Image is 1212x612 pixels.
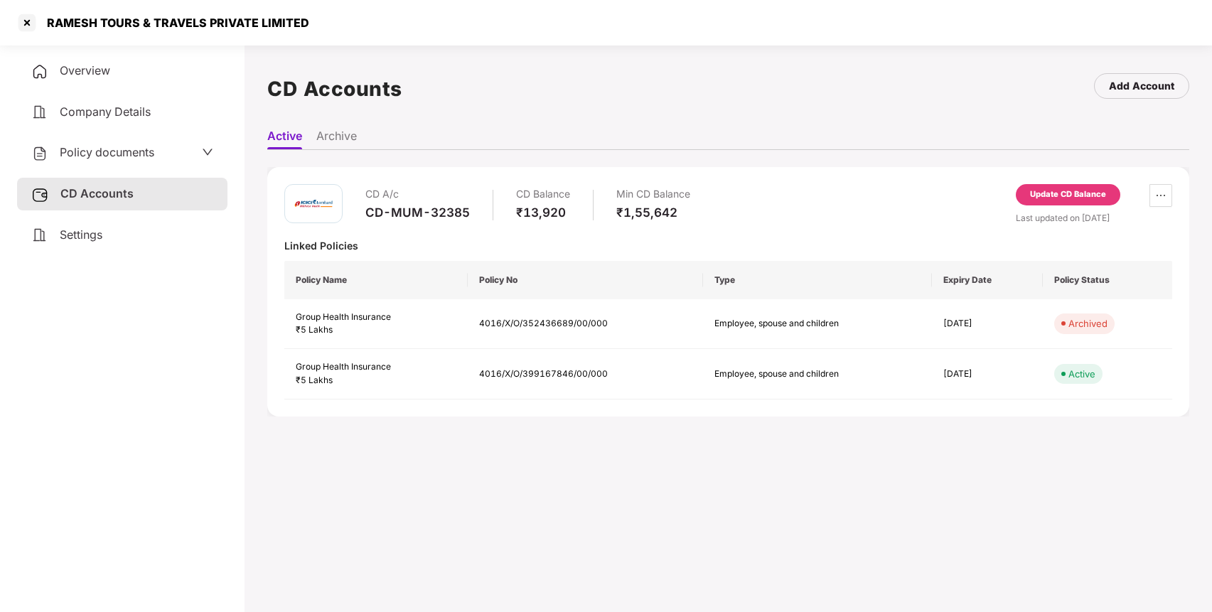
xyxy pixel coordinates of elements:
div: Group Health Insurance [296,311,456,324]
div: Employee, spouse and children [714,367,871,381]
div: ₹13,920 [516,205,570,220]
th: Expiry Date [932,261,1043,299]
div: Linked Policies [284,239,1172,252]
div: Last updated on [DATE] [1016,211,1172,225]
li: Archive [316,129,357,149]
div: CD A/c [365,184,470,205]
div: Group Health Insurance [296,360,456,374]
span: ₹5 Lakhs [296,324,333,335]
div: Archived [1068,316,1108,331]
div: RAMESH TOURS & TRAVELS PRIVATE LIMITED [38,16,309,30]
div: CD-MUM-32385 [365,205,470,220]
td: 4016/X/O/399167846/00/000 [468,349,703,399]
img: svg+xml;base64,PHN2ZyB4bWxucz0iaHR0cDovL3d3dy53My5vcmcvMjAwMC9zdmciIHdpZHRoPSIyNCIgaGVpZ2h0PSIyNC... [31,145,48,162]
th: Policy Name [284,261,468,299]
div: Min CD Balance [616,184,690,205]
div: Employee, spouse and children [714,317,871,331]
td: [DATE] [932,299,1043,350]
div: Add Account [1109,78,1174,94]
div: ₹1,55,642 [616,205,690,220]
img: svg+xml;base64,PHN2ZyB4bWxucz0iaHR0cDovL3d3dy53My5vcmcvMjAwMC9zdmciIHdpZHRoPSIyNCIgaGVpZ2h0PSIyNC... [31,227,48,244]
button: ellipsis [1149,184,1172,207]
span: Policy documents [60,145,154,159]
li: Active [267,129,302,149]
div: Update CD Balance [1030,188,1106,201]
span: ellipsis [1150,190,1171,201]
th: Policy Status [1043,261,1172,299]
td: [DATE] [932,349,1043,399]
span: down [202,146,213,158]
span: Settings [60,227,102,242]
span: Company Details [60,104,151,119]
img: svg+xml;base64,PHN2ZyB3aWR0aD0iMjUiIGhlaWdodD0iMjQiIHZpZXdCb3g9IjAgMCAyNSAyNCIgZmlsbD0ibm9uZSIgeG... [31,186,49,203]
th: Policy No [468,261,703,299]
span: Overview [60,63,110,77]
img: svg+xml;base64,PHN2ZyB4bWxucz0iaHR0cDovL3d3dy53My5vcmcvMjAwMC9zdmciIHdpZHRoPSIyNCIgaGVpZ2h0PSIyNC... [31,104,48,121]
th: Type [703,261,932,299]
img: icici.png [292,196,335,211]
span: ₹5 Lakhs [296,375,333,385]
div: Active [1068,367,1095,381]
img: svg+xml;base64,PHN2ZyB4bWxucz0iaHR0cDovL3d3dy53My5vcmcvMjAwMC9zdmciIHdpZHRoPSIyNCIgaGVpZ2h0PSIyNC... [31,63,48,80]
div: CD Balance [516,184,570,205]
td: 4016/X/O/352436689/00/000 [468,299,703,350]
h1: CD Accounts [267,73,402,104]
span: CD Accounts [60,186,134,200]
